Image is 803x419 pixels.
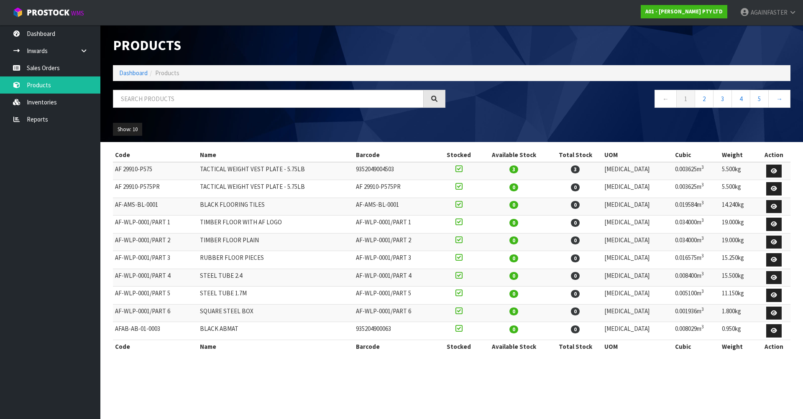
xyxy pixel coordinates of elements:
[602,148,673,162] th: UOM
[113,233,198,251] td: AF-WLP-0001/PART 2
[509,307,518,315] span: 0
[701,217,704,223] sup: 3
[113,123,142,136] button: Show: 10
[198,180,354,198] td: TACTICAL WEIGHT VEST PLATE - 5.75LB
[354,322,439,340] td: 935204900063
[757,148,790,162] th: Action
[113,322,198,340] td: AFAB-AB-01-0003
[673,233,720,251] td: 0.034000m
[750,90,769,108] a: 5
[757,340,790,353] th: Action
[113,340,198,353] th: Code
[113,198,198,216] td: AF-AMS-BL-0001
[701,324,704,330] sup: 3
[571,183,580,191] span: 0
[673,269,720,287] td: 0.008400m
[198,198,354,216] td: BLACK FLOORING TILES
[198,148,354,162] th: Name
[701,306,704,312] sup: 3
[198,251,354,269] td: RUBBER FLOOR PIECES
[354,251,439,269] td: AF-WLP-0001/PART 3
[720,233,757,251] td: 19.000kg
[198,322,354,340] td: BLACK ABMAT
[113,269,198,287] td: AF-WLP-0001/PART 4
[13,7,23,18] img: cube-alt.png
[602,198,673,216] td: [MEDICAL_DATA]
[571,325,580,333] span: 0
[673,322,720,340] td: 0.008029m
[198,287,354,305] td: STEEL TUBE 1.7M
[673,148,720,162] th: Cubic
[354,148,439,162] th: Barcode
[509,325,518,333] span: 0
[720,269,757,287] td: 15.500kg
[768,90,790,108] a: →
[198,304,354,322] td: SQUARE STEEL BOX
[673,180,720,198] td: 0.003625m
[571,307,580,315] span: 0
[571,290,580,298] span: 0
[71,9,84,17] small: WMS
[198,269,354,287] td: STEEL TUBE 2.4
[673,251,720,269] td: 0.016575m
[509,219,518,227] span: 0
[113,180,198,198] td: AF 29910-P575PR
[720,180,757,198] td: 5.500kg
[602,162,673,180] td: [MEDICAL_DATA]
[509,201,518,209] span: 0
[701,164,704,170] sup: 3
[113,148,198,162] th: Code
[458,90,790,110] nav: Page navigation
[113,38,445,53] h1: Products
[720,322,757,340] td: 0.950kg
[509,165,518,173] span: 3
[701,235,704,241] sup: 3
[509,236,518,244] span: 0
[354,216,439,234] td: AF-WLP-0001/PART 1
[571,219,580,227] span: 0
[701,200,704,206] sup: 3
[198,162,354,180] td: TACTICAL WEIGHT VEST PLATE - 5.75LB
[695,90,713,108] a: 2
[439,340,479,353] th: Stocked
[113,90,424,108] input: Search products
[571,272,580,280] span: 0
[479,148,549,162] th: Available Stock
[673,304,720,322] td: 0.001936m
[720,198,757,216] td: 14.240kg
[713,90,732,108] a: 3
[673,162,720,180] td: 0.003625m
[439,148,479,162] th: Stocked
[673,216,720,234] td: 0.034000m
[113,251,198,269] td: AF-WLP-0001/PART 3
[198,233,354,251] td: TIMBER FLOOR PLAIN
[751,8,788,16] span: AGAINFASTER
[655,90,677,108] a: ←
[354,162,439,180] td: 9352049004503
[509,290,518,298] span: 0
[602,322,673,340] td: [MEDICAL_DATA]
[571,254,580,262] span: 0
[673,287,720,305] td: 0.005100m
[720,340,757,353] th: Weight
[602,233,673,251] td: [MEDICAL_DATA]
[701,182,704,188] sup: 3
[602,180,673,198] td: [MEDICAL_DATA]
[27,7,69,18] span: ProStock
[602,251,673,269] td: [MEDICAL_DATA]
[198,216,354,234] td: TIMBER FLOOR WITH AF LOGO
[354,287,439,305] td: AF-WLP-0001/PART 5
[354,180,439,198] td: AF 29910-P575PR
[548,148,602,162] th: Total Stock
[645,8,723,15] strong: A01 - [PERSON_NAME] PTY LTD
[354,340,439,353] th: Barcode
[602,304,673,322] td: [MEDICAL_DATA]
[676,90,695,108] a: 1
[720,251,757,269] td: 15.250kg
[602,269,673,287] td: [MEDICAL_DATA]
[354,233,439,251] td: AF-WLP-0001/PART 2
[509,272,518,280] span: 0
[602,287,673,305] td: [MEDICAL_DATA]
[720,304,757,322] td: 1.800kg
[113,162,198,180] td: AF 29910-P575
